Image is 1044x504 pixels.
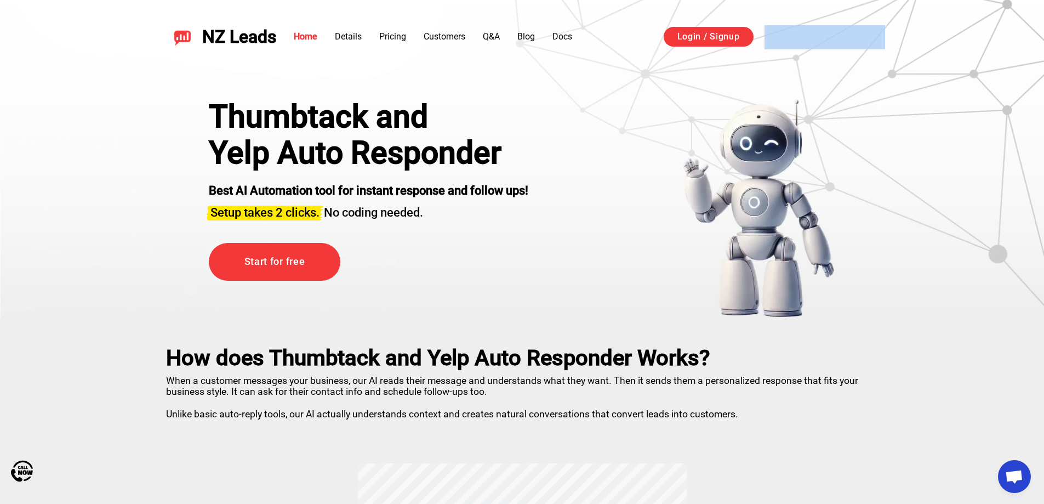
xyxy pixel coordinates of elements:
a: Open chat [998,460,1031,493]
a: Start for free [209,243,340,281]
a: Home [294,31,317,42]
a: Login / Signup [664,27,754,47]
img: yelp bot [682,99,835,318]
h1: Yelp Auto Responder [209,135,528,171]
h3: No coding needed. [209,199,528,221]
p: When a customer messages your business, our AI reads their message and understands what they want... [166,371,878,420]
iframe: Sign in with Google Button [765,25,885,49]
a: Details [335,31,362,42]
a: Pricing [379,31,406,42]
strong: Best AI Automation tool for instant response and follow ups! [209,184,528,197]
img: NZ Leads logo [174,28,191,46]
span: Setup takes 2 clicks. [210,206,320,219]
div: Thumbtack and [209,99,528,135]
a: Blog [517,31,535,42]
span: NZ Leads [202,27,276,47]
img: Call Now [11,460,33,482]
a: Customers [424,31,465,42]
h2: How does Thumbtack and Yelp Auto Responder Works? [166,346,878,371]
a: Q&A [483,31,500,42]
a: Docs [552,31,572,42]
